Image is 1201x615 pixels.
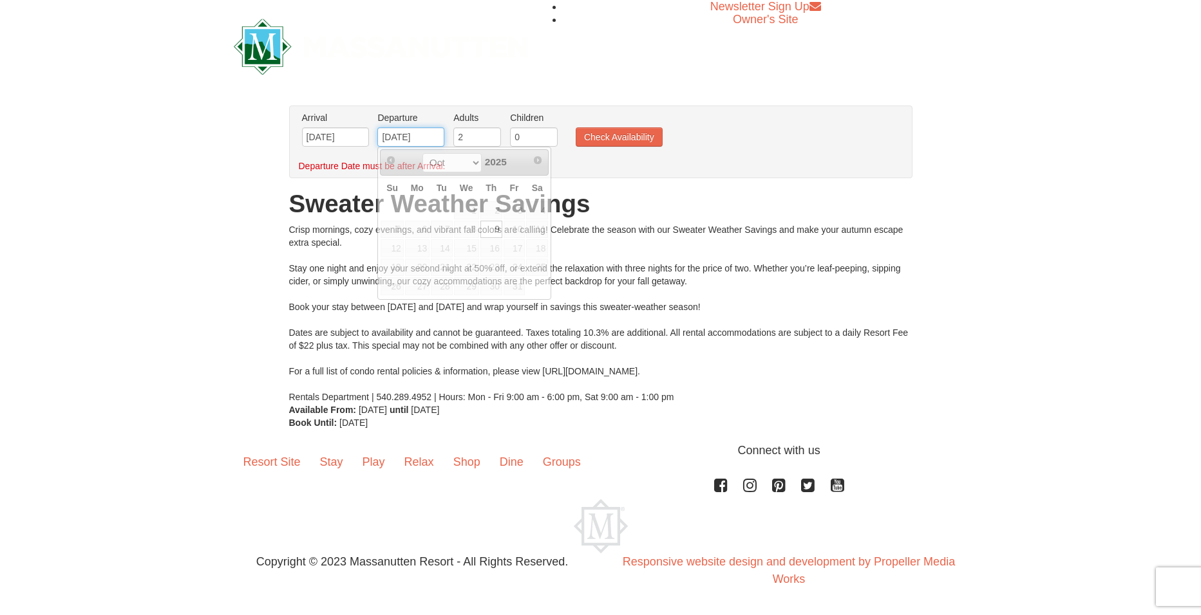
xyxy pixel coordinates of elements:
span: [DATE] [339,418,368,428]
span: 19 [381,259,403,277]
span: 8 [454,221,479,239]
span: 12 [381,239,403,257]
div: Crisp mornings, cozy evenings, and vibrant fall colors are calling! Celebrate the season with our... [289,223,913,403]
td: unAvailable [503,239,526,258]
td: unAvailable [380,277,404,296]
span: Saturday [532,183,543,193]
a: Massanutten Resort [234,30,529,60]
span: Next [533,155,543,165]
a: Prev [382,151,400,169]
span: 31 [504,277,525,295]
a: Resort Site [234,442,310,482]
span: 26 [381,277,403,295]
span: 21 [431,259,453,277]
td: unAvailable [525,239,549,258]
label: Departure [377,111,444,124]
span: 13 [405,239,430,257]
a: Owner's Site [733,13,798,26]
span: 22 [454,259,479,277]
td: unAvailable [503,220,526,239]
span: Sunday [386,183,398,193]
h1: Sweater Weather Savings [289,191,913,217]
span: 25 [526,259,548,277]
span: 4 [526,201,548,219]
td: available [453,220,480,239]
td: unAvailable [404,277,430,296]
td: available [404,220,430,239]
td: unAvailable [404,239,430,258]
label: Adults [453,111,501,124]
span: Tuesday [437,183,447,193]
span: 18 [526,239,548,257]
div: Departure Date must be after Arrival. [299,160,889,172]
a: Groups [533,442,591,482]
p: Connect with us [234,442,968,459]
span: 7 [431,221,453,239]
span: 6 [405,221,430,239]
a: Next [529,151,547,169]
span: Prev [386,155,396,165]
td: available [430,220,453,239]
span: 29 [454,277,479,295]
span: 17 [504,239,525,257]
span: Wednesday [460,183,473,193]
td: unAvailable [525,220,549,239]
a: Dine [490,442,533,482]
td: unAvailable [525,258,549,277]
strong: Available From: [289,405,357,415]
span: [DATE] [411,405,439,415]
span: [DATE] [359,405,387,415]
td: unAvailable [503,277,526,296]
td: unAvailable [453,277,480,296]
td: unAvailable [453,239,480,258]
span: Thursday [486,183,496,193]
a: Stay [310,442,353,482]
strong: until [390,405,409,415]
td: available [480,220,503,239]
img: Massanutten Resort Logo [574,499,628,553]
span: 3 [504,201,525,219]
td: available [453,201,480,220]
span: 30 [480,277,502,295]
span: 1 [454,201,479,219]
td: unAvailable [430,258,453,277]
span: 20 [405,259,430,277]
label: Children [510,111,558,124]
a: Shop [444,442,490,482]
td: unAvailable [430,239,453,258]
span: 11 [526,221,548,239]
td: available [380,220,404,239]
span: 10 [504,221,525,239]
img: Massanutten Resort Logo [234,19,529,75]
td: unAvailable [480,277,503,296]
button: Check Availability [576,127,663,147]
span: 24 [504,259,525,277]
strong: Book Until: [289,418,337,428]
td: unAvailable [404,258,430,277]
td: available [525,201,549,220]
td: unAvailable [480,258,503,277]
span: 16 [480,239,502,257]
span: 23 [480,259,502,277]
span: 2025 [485,156,507,167]
td: unAvailable [380,239,404,258]
td: available [480,201,503,220]
span: Monday [411,183,424,193]
span: 28 [431,277,453,295]
p: Copyright © 2023 Massanutten Resort - All Rights Reserved. [224,553,601,571]
span: 14 [431,239,453,257]
td: unAvailable [453,258,480,277]
a: Responsive website design and development by Propeller Media Works [623,555,955,585]
label: Arrival [302,111,369,124]
span: 27 [405,277,430,295]
a: Play [353,442,395,482]
a: 9 [480,221,502,239]
td: unAvailable [430,277,453,296]
td: unAvailable [503,258,526,277]
span: 2 [480,201,502,219]
td: unAvailable [480,239,503,258]
td: available [503,201,526,220]
span: 5 [381,221,403,239]
span: Friday [509,183,518,193]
